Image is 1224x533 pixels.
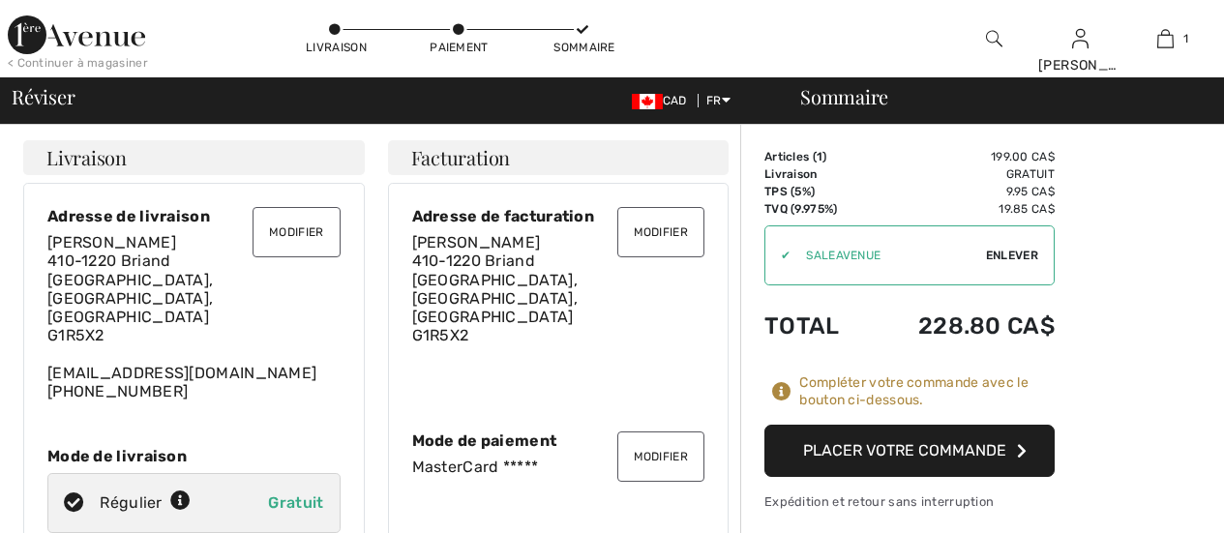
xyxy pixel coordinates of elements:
div: Compléter votre commande avec le bouton ci-dessous. [799,374,1055,409]
div: Régulier [100,491,191,515]
td: Gratuit [867,165,1055,183]
div: ✔ [765,247,791,264]
span: 410-1220 Briand [GEOGRAPHIC_DATA], [GEOGRAPHIC_DATA], [GEOGRAPHIC_DATA] G1R5X2 [412,252,578,344]
span: Gratuit [268,493,323,512]
span: [PERSON_NAME] [412,233,541,252]
button: Modifier [253,207,340,257]
td: Total [764,293,867,359]
div: Sommaire [777,87,1212,106]
span: [PERSON_NAME] [47,233,176,252]
button: Placer votre commande [764,425,1055,477]
img: Canadian Dollar [632,94,663,109]
img: Mes infos [1072,27,1089,50]
span: 1 [817,150,822,163]
button: Modifier [617,207,704,257]
span: Facturation [411,148,511,167]
td: 9.95 CA$ [867,183,1055,200]
div: < Continuer à magasiner [8,54,148,72]
div: Mode de paiement [412,431,705,450]
td: 199.00 CA$ [867,148,1055,165]
span: 1 [1183,30,1188,47]
img: 1ère Avenue [8,15,145,54]
img: Mon panier [1157,27,1174,50]
img: recherche [986,27,1002,50]
button: Modifier [617,431,704,482]
td: Articles ( ) [764,148,867,165]
span: CAD [632,94,695,107]
div: Livraison [306,39,364,56]
td: Livraison [764,165,867,183]
td: 19.85 CA$ [867,200,1055,218]
a: 1 [1123,27,1208,50]
input: Code promo [791,226,986,284]
div: Sommaire [553,39,612,56]
div: Adresse de facturation [412,207,705,225]
div: [PERSON_NAME] [1038,55,1122,75]
div: Expédition et retour sans interruption [764,492,1055,511]
span: Livraison [46,148,127,167]
div: Adresse de livraison [47,207,341,225]
a: Se connecter [1072,29,1089,47]
div: [EMAIL_ADDRESS][DOMAIN_NAME] [PHONE_NUMBER] [47,233,341,400]
div: Paiement [430,39,488,56]
span: FR [706,94,731,107]
td: TVQ (9.975%) [764,200,867,218]
td: 228.80 CA$ [867,293,1055,359]
td: TPS (5%) [764,183,867,200]
span: Réviser [12,87,75,106]
span: 410-1220 Briand [GEOGRAPHIC_DATA], [GEOGRAPHIC_DATA], [GEOGRAPHIC_DATA] G1R5X2 [47,252,213,344]
div: Mode de livraison [47,447,341,465]
span: Enlever [986,247,1038,264]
